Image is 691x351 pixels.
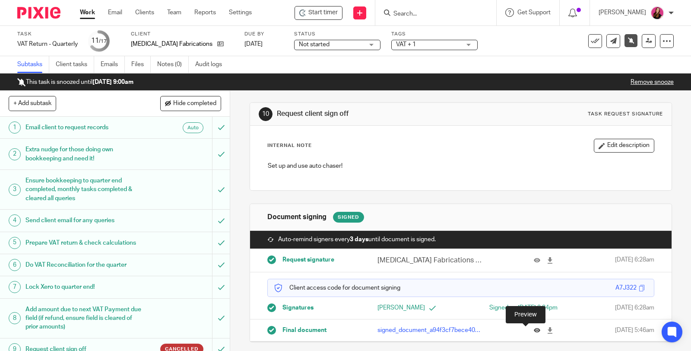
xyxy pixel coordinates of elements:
a: Notes (0) [157,56,189,73]
h1: Ensure bookkeeping to quarter end completed, monthly tasks completed & cleared all queries [25,174,144,205]
span: Signatures [282,303,314,312]
a: Clients [135,8,154,17]
div: 6 [9,259,21,271]
div: MRI Fabrications Ltd - VAT Return - Quarterly [295,6,342,20]
h1: Do VAT Reconciliation for the quarter [25,258,144,271]
img: 21.png [650,6,664,20]
h1: Lock Xero to quarter end! [25,281,144,294]
div: 10 [259,107,273,121]
p: signed_document_a94f3cf7bece4085b6f51e1e03f19e19.pdf [377,326,483,335]
p: Client access code for document signing [274,284,400,292]
input: Search [393,10,470,18]
div: 7 [9,281,21,293]
p: This task is snoozed until [17,78,133,86]
div: VAT Return - Quarterly [17,40,78,48]
span: [DATE] 6:28am [615,303,654,312]
a: Team [167,8,181,17]
span: Get Support [517,10,551,16]
label: Tags [391,31,478,38]
label: Client [131,31,234,38]
a: Settings [229,8,252,17]
h1: Send client email for any queries [25,214,144,227]
div: 1 [9,121,21,134]
span: [DATE] 6:28am [615,255,654,265]
a: Remove snooze [631,79,674,85]
button: + Add subtask [9,96,56,111]
h1: Email client to request records [25,121,144,134]
span: [DATE] [244,41,263,47]
h1: Add amount due to next VAT Payment due field (if refund, ensure field is cleared of prior amounts) [25,303,144,334]
p: [PERSON_NAME] [599,8,646,17]
button: Edit description [594,139,654,153]
label: Status [294,31,380,38]
div: Signed on [DATE] 2:04pm [474,303,558,312]
div: 3 [9,184,21,196]
div: 11 [91,36,107,46]
label: Due by [244,31,283,38]
div: 2 [9,148,21,160]
div: 8 [9,312,21,324]
p: Set up and use auto chaser! [268,162,654,170]
span: Auto-remind signers every until document is signed. [278,235,436,244]
a: Files [131,56,151,73]
span: Hide completed [173,100,216,107]
b: [DATE] 9:00am [92,79,133,85]
p: [PERSON_NAME] [377,303,461,312]
span: Request signature [282,255,334,264]
p: [MEDICAL_DATA] Fabrications Ltd [131,40,213,48]
p: Internal Note [267,142,312,149]
h1: Extra nudge for those doing own bookkeeping and need it! [25,143,144,165]
span: Not started [299,41,330,48]
span: Start timer [308,8,338,17]
small: /17 [99,39,107,44]
a: Emails [101,56,125,73]
strong: 3 days [350,236,368,243]
span: VAT + 1 [396,41,416,48]
a: Subtasks [17,56,49,73]
label: Task [17,31,78,38]
h1: Request client sign off [277,109,479,118]
p: [MEDICAL_DATA] Fabrications Ltd - VAT Return.pdf [377,255,483,265]
h1: Prepare VAT return & check calculations [25,236,144,249]
div: 5 [9,237,21,249]
div: Auto [183,122,203,133]
h1: Document signing [267,213,326,222]
div: 4 [9,214,21,227]
span: Final document [282,326,326,335]
div: Signed [333,212,364,223]
div: A7J322 [615,284,637,292]
span: [DATE] 5:46am [615,326,654,335]
button: Hide completed [160,96,221,111]
a: Email [108,8,122,17]
a: Work [80,8,95,17]
a: Reports [194,8,216,17]
a: Client tasks [56,56,94,73]
img: Pixie [17,7,60,19]
a: Audit logs [195,56,228,73]
div: Task request signature [588,111,663,118]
